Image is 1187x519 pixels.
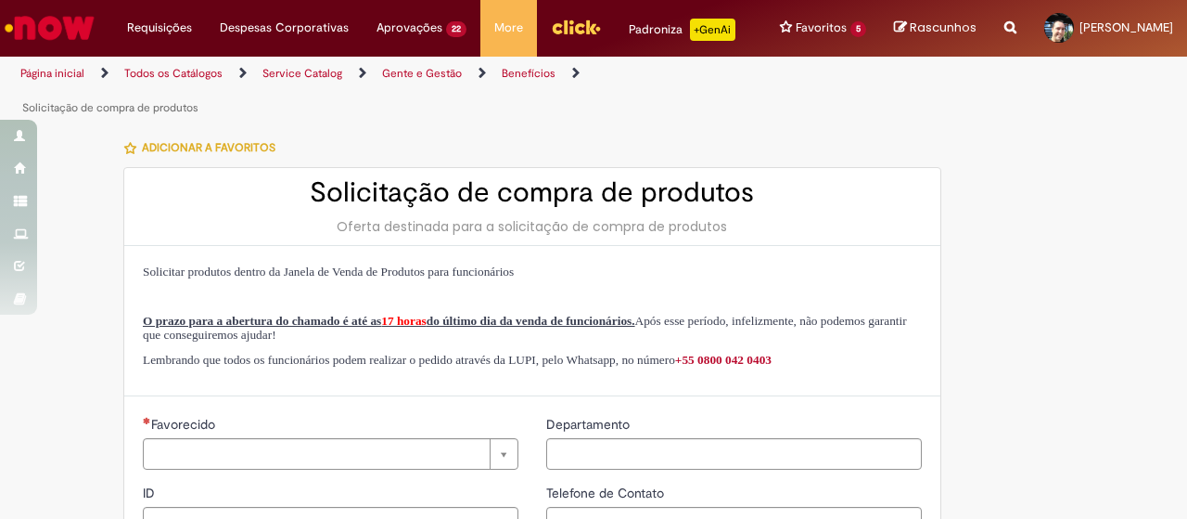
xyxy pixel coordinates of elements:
[796,19,847,37] span: Favoritos
[143,217,922,236] div: Oferta destinada para a solicitação de compra de produtos
[143,314,381,328] span: O prazo para a abertura do chamado é até as
[494,19,523,37] span: More
[143,353,772,367] span: Lembrando que todos os funcionários podem realizar o pedido através da LUPI, pelo Whatsapp, no nú...
[502,66,555,81] a: Benefícios
[546,416,633,433] span: Departamento
[546,485,668,501] span: Telefone de Contato
[143,314,907,343] span: Após esse período, infelizmente, não podemos garantir que conseguiremos ajudar!
[220,19,349,37] span: Despesas Corporativas
[894,19,976,37] a: Rascunhos
[123,128,286,167] button: Adicionar a Favoritos
[151,416,219,433] span: Necessários - Favorecido
[262,66,342,81] a: Service Catalog
[377,19,442,37] span: Aprovações
[1079,19,1173,35] span: [PERSON_NAME]
[14,57,777,125] ul: Trilhas de página
[22,100,198,115] a: Solicitação de compra de produtos
[2,9,97,46] img: ServiceNow
[546,438,922,470] input: Departamento
[127,19,192,37] span: Requisições
[124,66,223,81] a: Todos os Catálogos
[143,485,159,501] span: ID
[143,177,922,208] h2: Solicitação de compra de produtos
[382,66,462,81] a: Gente e Gestão
[143,265,514,279] span: Solicitar produtos dentro da Janela de Venda de Produtos para funcionários
[142,140,275,155] span: Adicionar a Favoritos
[427,314,635,328] span: do último dia da venda de funcionários.
[20,66,84,81] a: Página inicial
[690,19,735,41] p: +GenAi
[143,417,151,424] span: Necessários
[143,438,518,470] a: Limpar campo Favorecido
[675,353,772,367] a: +55 0800 042 0403
[850,21,866,37] span: 5
[629,19,735,41] div: Padroniza
[551,13,601,41] img: click_logo_yellow_360x200.png
[446,21,466,37] span: 22
[381,314,427,328] span: 17 horas
[910,19,976,36] span: Rascunhos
